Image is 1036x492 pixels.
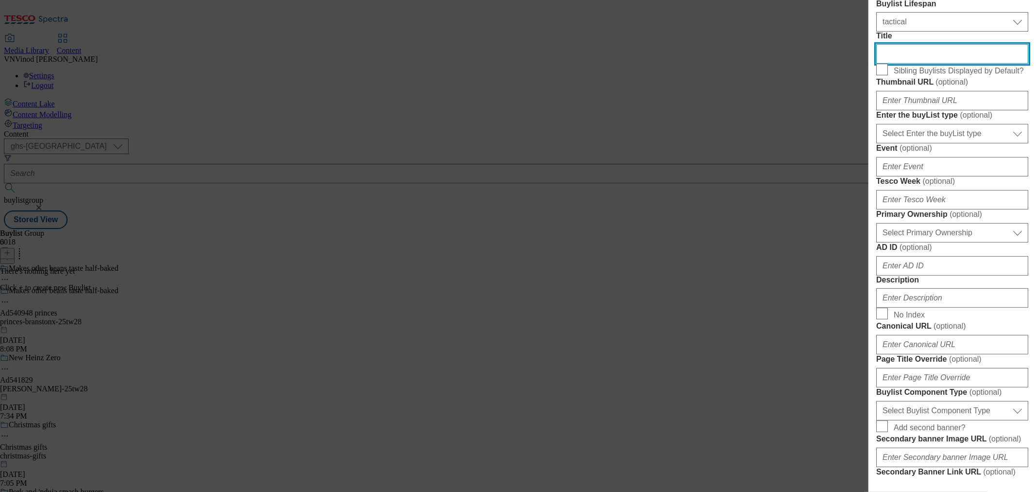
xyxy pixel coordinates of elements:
[950,210,982,218] span: ( optional )
[922,177,955,185] span: ( optional )
[894,67,1024,75] span: Sibling Buylists Displayed by Default?
[935,78,968,86] span: ( optional )
[876,448,1028,467] input: Enter Secondary banner Image URL
[900,243,932,251] span: ( optional )
[876,288,1028,308] input: Enter Description
[876,157,1028,176] input: Enter Event
[876,176,1028,186] label: Tesco Week
[876,467,1028,477] label: Secondary Banner Link URL
[989,435,1021,443] span: ( optional )
[876,143,1028,153] label: Event
[894,311,925,319] span: No Index
[949,355,982,363] span: ( optional )
[876,44,1028,64] input: Enter Title
[876,276,1028,284] label: Description
[876,243,1028,252] label: AD ID
[876,190,1028,210] input: Enter Tesco Week
[876,32,1028,40] label: Title
[960,111,992,119] span: ( optional )
[876,321,1028,331] label: Canonical URL
[983,468,1016,476] span: ( optional )
[876,210,1028,219] label: Primary Ownership
[900,144,932,152] span: ( optional )
[876,110,1028,120] label: Enter the buyList type
[894,423,966,432] span: Add second banner?
[876,335,1028,354] input: Enter Canonical URL
[876,77,1028,87] label: Thumbnail URL
[876,434,1028,444] label: Secondary banner Image URL
[934,322,966,330] span: ( optional )
[876,387,1028,397] label: Buylist Component Type
[876,256,1028,276] input: Enter AD ID
[876,354,1028,364] label: Page Title Override
[969,388,1002,396] span: ( optional )
[876,368,1028,387] input: Enter Page Title Override
[876,91,1028,110] input: Enter Thumbnail URL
